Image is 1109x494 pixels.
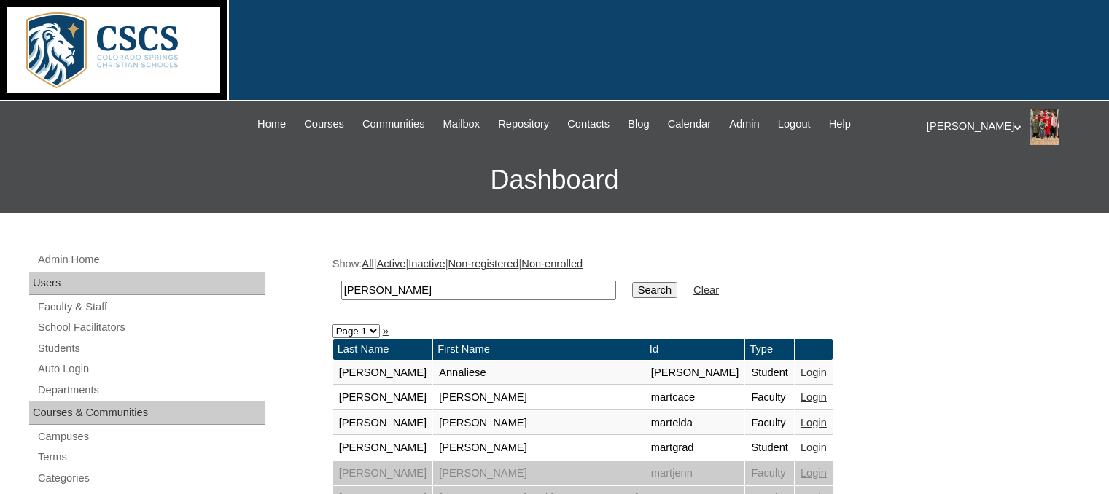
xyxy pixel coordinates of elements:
td: [PERSON_NAME] [333,411,433,436]
a: Logout [771,116,818,133]
a: Inactive [408,258,445,270]
input: Search [632,282,677,298]
div: [PERSON_NAME] [927,109,1094,145]
a: Home [250,116,293,133]
a: Admin Home [36,251,265,269]
a: Login [801,467,827,479]
a: Courses [297,116,351,133]
span: Contacts [567,116,610,133]
a: Campuses [36,428,265,446]
a: Admin [722,116,767,133]
td: martjenn [645,461,745,486]
td: Annaliese [433,361,645,385]
a: School Facilitators [36,318,265,337]
a: Contacts [560,116,617,133]
span: Repository [498,116,549,133]
span: Communities [362,116,425,133]
a: » [383,325,389,337]
td: martelda [645,411,745,436]
td: Type [745,339,794,360]
td: [PERSON_NAME] [333,385,433,410]
td: martcace [645,385,745,410]
td: [PERSON_NAME] [333,461,433,486]
td: Faculty [745,385,794,410]
span: Home [257,116,286,133]
a: Clear [693,284,719,296]
td: [PERSON_NAME] [433,411,645,436]
td: Student [745,361,794,385]
a: Login [801,391,827,403]
td: [PERSON_NAME] [433,436,645,460]
div: Users [29,272,265,295]
td: [PERSON_NAME] [333,361,433,385]
td: First Name [433,339,645,360]
a: Calendar [661,116,718,133]
td: [PERSON_NAME] [333,436,433,460]
h3: Dashboard [7,147,1102,213]
span: Calendar [668,116,711,133]
td: martgrad [645,436,745,460]
a: Active [376,258,405,270]
span: Courses [304,116,344,133]
td: Student [745,436,794,460]
a: Help [822,116,858,133]
td: [PERSON_NAME] [645,361,745,385]
span: Help [829,116,851,133]
a: Non-enrolled [521,258,583,270]
td: Id [645,339,745,360]
a: Login [801,417,827,428]
img: Stephanie Phillips [1030,109,1059,145]
span: Blog [628,116,649,133]
input: Search [341,281,616,300]
td: Faculty [745,461,794,486]
span: Logout [778,116,811,133]
a: Non-registered [448,258,519,270]
a: Students [36,340,265,358]
td: Faculty [745,411,794,436]
a: Auto Login [36,360,265,378]
a: Repository [491,116,556,133]
a: Departments [36,381,265,399]
img: logo-white.png [7,7,220,93]
a: Terms [36,448,265,466]
a: Login [801,366,827,378]
span: Admin [729,116,760,133]
span: Mailbox [443,116,480,133]
td: Last Name [333,339,433,360]
a: Blog [620,116,656,133]
a: All [362,258,373,270]
a: Faculty & Staff [36,298,265,316]
div: Courses & Communities [29,401,265,425]
td: [PERSON_NAME] [433,385,645,410]
a: Login [801,442,827,453]
a: Mailbox [436,116,488,133]
div: Show: | | | | [332,256,1054,308]
a: Categories [36,469,265,487]
a: Communities [355,116,432,133]
td: [PERSON_NAME] [433,461,645,486]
